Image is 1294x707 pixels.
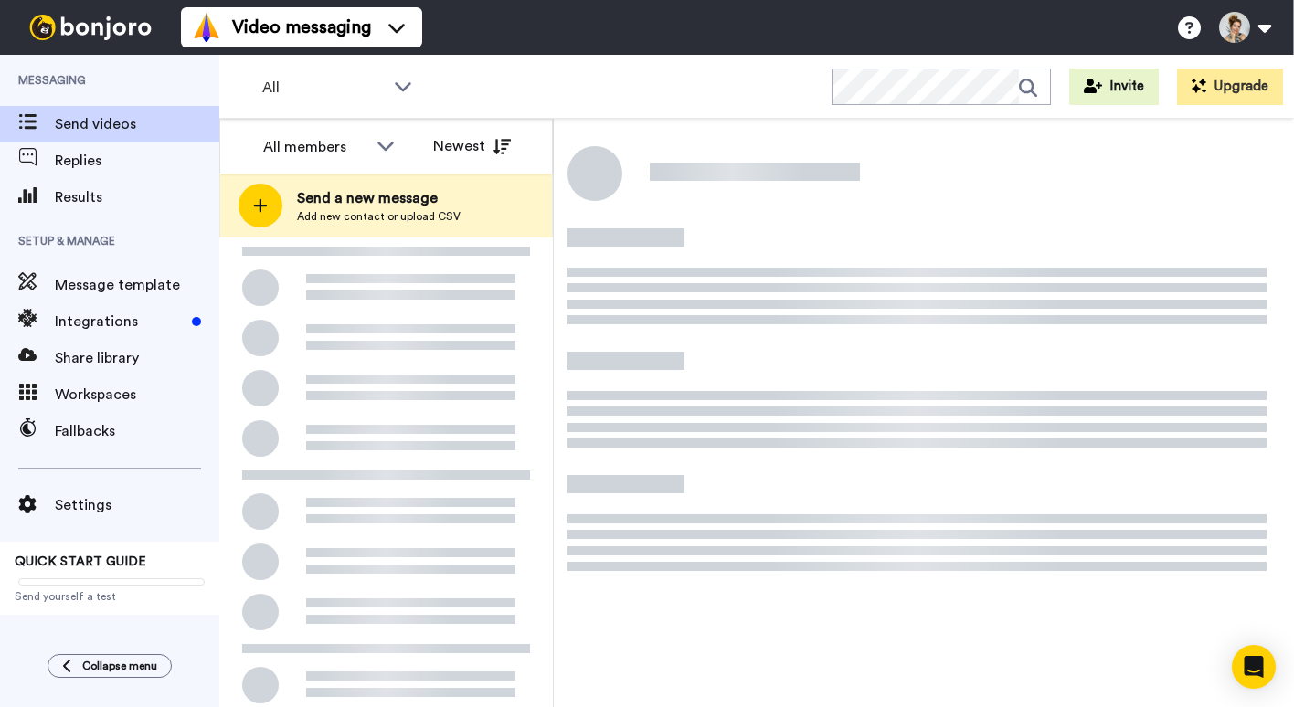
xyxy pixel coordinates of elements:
button: Newest [419,128,525,164]
img: bj-logo-header-white.svg [22,15,159,40]
span: Workspaces [55,384,219,406]
span: Send yourself a test [15,589,205,604]
span: Message template [55,274,219,296]
button: Collapse menu [48,654,172,678]
span: Share library [55,347,219,369]
span: QUICK START GUIDE [15,555,146,568]
img: vm-color.svg [192,13,221,42]
span: Settings [55,494,219,516]
span: Fallbacks [55,420,219,442]
button: Upgrade [1177,69,1283,105]
span: Results [55,186,219,208]
div: Open Intercom Messenger [1232,645,1276,689]
span: Video messaging [232,15,371,40]
span: Send videos [55,113,219,135]
span: All [262,77,385,99]
span: Add new contact or upload CSV [297,209,461,224]
button: Invite [1069,69,1159,105]
span: Replies [55,150,219,172]
div: All members [263,136,367,158]
span: Send a new message [297,187,461,209]
span: Collapse menu [82,659,157,673]
span: Integrations [55,311,185,332]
